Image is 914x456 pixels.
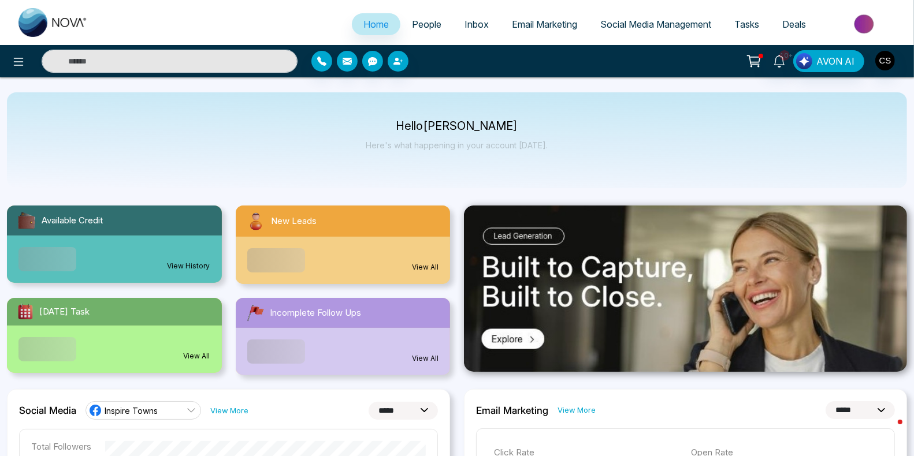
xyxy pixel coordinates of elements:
[771,13,818,35] a: Deals
[558,405,596,416] a: View More
[875,417,902,444] iframe: Intercom live chat
[766,50,793,70] a: 10+
[42,214,103,227] span: Available Credit
[816,54,854,68] span: AVON AI
[270,307,362,320] span: Incomplete Follow Ups
[782,18,806,30] span: Deals
[352,13,400,35] a: Home
[366,121,548,131] p: Hello [PERSON_NAME]
[500,13,589,35] a: Email Marketing
[31,441,91,452] p: Total Followers
[229,298,458,375] a: Incomplete Follow UpsView All
[476,405,548,416] h2: Email Marketing
[464,205,907,372] img: .
[245,210,267,232] img: newLeads.svg
[19,405,76,416] h2: Social Media
[734,18,759,30] span: Tasks
[39,305,90,319] span: [DATE] Task
[453,13,500,35] a: Inbox
[600,18,711,30] span: Social Media Management
[366,140,548,150] p: Here's what happening in your account [DATE].
[412,353,439,364] a: View All
[210,405,248,416] a: View More
[363,18,389,30] span: Home
[465,18,489,30] span: Inbox
[400,13,453,35] a: People
[16,302,35,321] img: todayTask.svg
[184,351,210,361] a: View All
[723,13,771,35] a: Tasks
[512,18,577,30] span: Email Marketing
[168,261,210,271] a: View History
[412,18,441,30] span: People
[16,210,37,231] img: availableCredit.svg
[589,13,723,35] a: Social Media Management
[105,405,158,416] span: Inspire Towns
[793,50,864,72] button: AVON AI
[412,262,439,272] a: View All
[245,302,266,323] img: followUps.svg
[823,11,907,37] img: Market-place.gif
[18,8,88,37] img: Nova CRM Logo
[875,51,895,70] img: User Avatar
[272,215,317,228] span: New Leads
[779,50,790,61] span: 10+
[796,53,812,69] img: Lead Flow
[229,205,458,284] a: New LeadsView All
